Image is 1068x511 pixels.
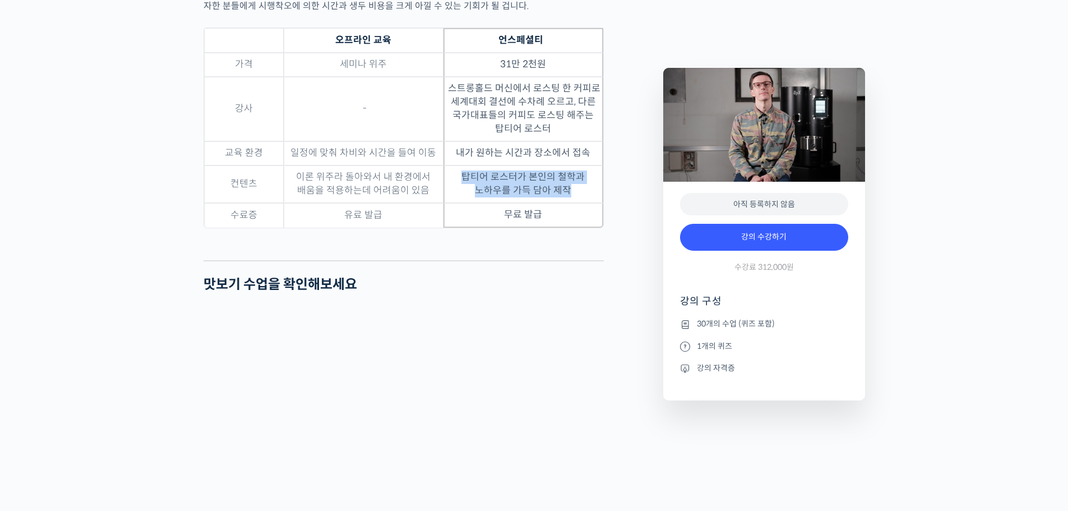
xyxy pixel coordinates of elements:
[443,53,603,77] td: 31만 2천원
[284,53,443,77] td: 세미나 위주
[680,339,848,353] li: 1개의 퀴즈
[734,262,794,273] span: 수강료 312,000원
[145,356,215,384] a: 설정
[3,356,74,384] a: 홈
[284,165,443,203] td: 이론 위주라 돌아와서 내 환경에서 배움을 적용하는데 어려움이 있음
[680,361,848,375] li: 강의 자격증
[498,34,543,46] strong: 언스페셜티
[204,53,284,77] td: 가격
[103,373,116,382] span: 대화
[284,77,443,141] td: -
[204,203,284,228] td: 수료증
[443,141,603,165] td: 내가 원하는 시간과 장소에서 접속
[284,28,443,53] th: 오프라인 교육
[74,356,145,384] a: 대화
[680,317,848,331] li: 30개의 수업 (퀴즈 포함)
[443,77,603,141] td: 스트롱홀드 머신에서 로스팅 한 커피로 세계대회 결선에 수차례 오르고, 다른 국가대표들의 커피도 로스팅 해주는 탑티어 로스터
[173,372,187,381] span: 설정
[443,165,603,203] td: 탑티어 로스터가 본인의 철학과 노하우를 가득 담아 제작
[204,77,284,141] td: 강사
[284,203,443,228] td: 유료 발급
[680,193,848,216] div: 아직 등록하지 않음
[35,372,42,381] span: 홈
[204,165,284,203] td: 컨텐츠
[680,294,848,317] h4: 강의 구성
[680,224,848,251] a: 강의 수강하기
[204,276,357,293] strong: 맛보기 수업을 확인해보세요
[284,141,443,165] td: 일정에 맞춰 차비와 시간을 들여 이동
[443,203,603,228] td: 무료 발급
[204,141,284,165] td: 교육 환경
